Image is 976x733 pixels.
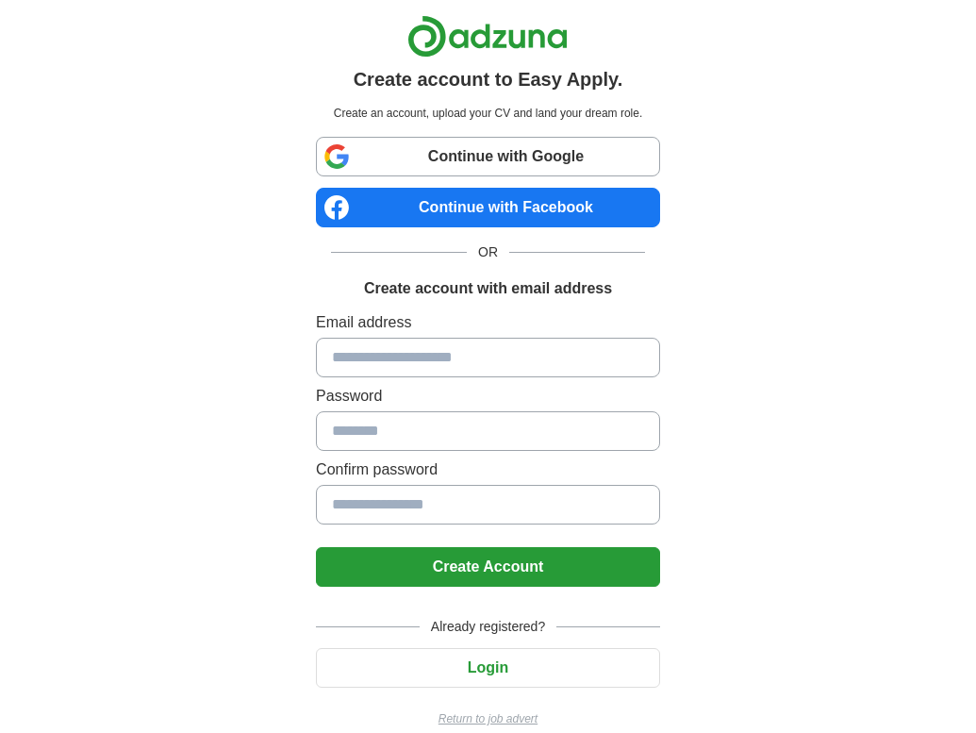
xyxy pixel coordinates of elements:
label: Email address [316,311,660,334]
p: Create an account, upload your CV and land your dream role. [320,105,656,122]
a: Return to job advert [316,710,660,727]
span: OR [467,242,509,262]
span: Already registered? [420,617,556,637]
img: Adzuna logo [407,15,568,58]
h1: Create account with email address [364,277,612,300]
a: Login [316,659,660,675]
label: Password [316,385,660,408]
h1: Create account to Easy Apply. [354,65,623,93]
label: Confirm password [316,458,660,481]
button: Create Account [316,547,660,587]
button: Login [316,648,660,688]
a: Continue with Google [316,137,660,176]
a: Continue with Facebook [316,188,660,227]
